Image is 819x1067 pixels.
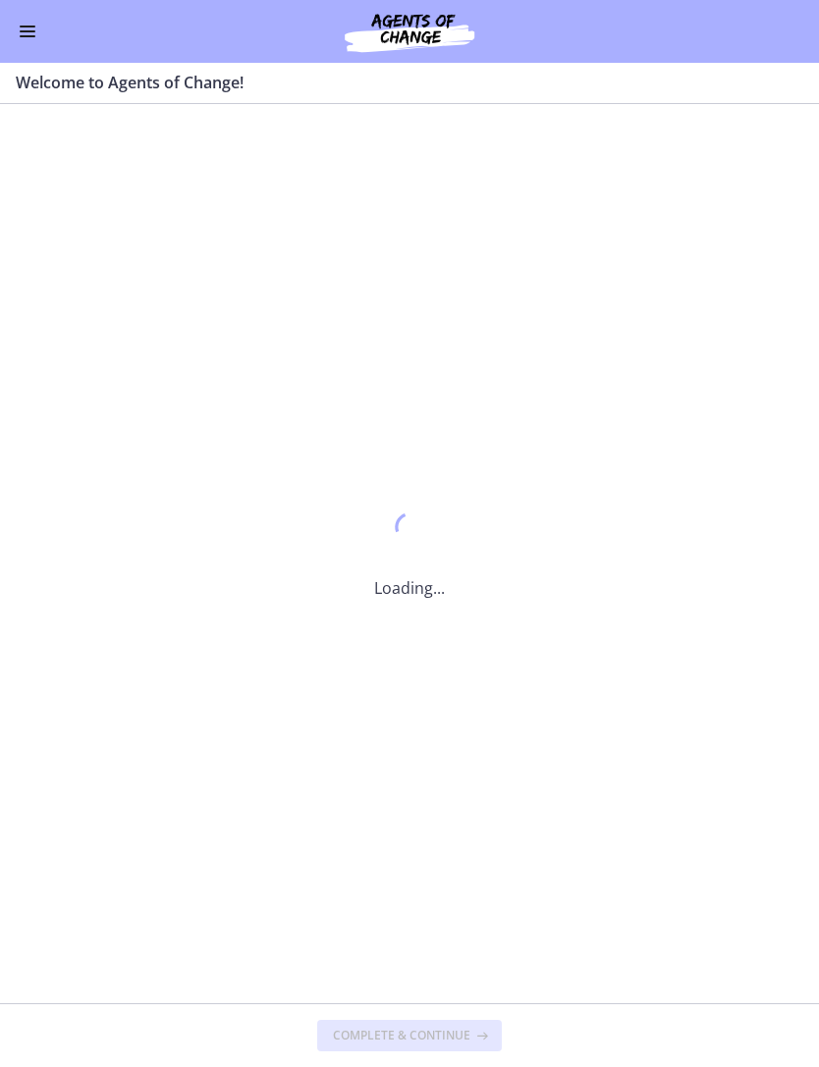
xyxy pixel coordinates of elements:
[16,71,780,94] h3: Welcome to Agents of Change!
[317,1020,502,1051] button: Complete & continue
[374,507,445,553] div: 1
[374,576,445,600] p: Loading...
[333,1028,470,1043] span: Complete & continue
[16,20,39,43] button: Enable menu
[292,8,527,55] img: Agents of Change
